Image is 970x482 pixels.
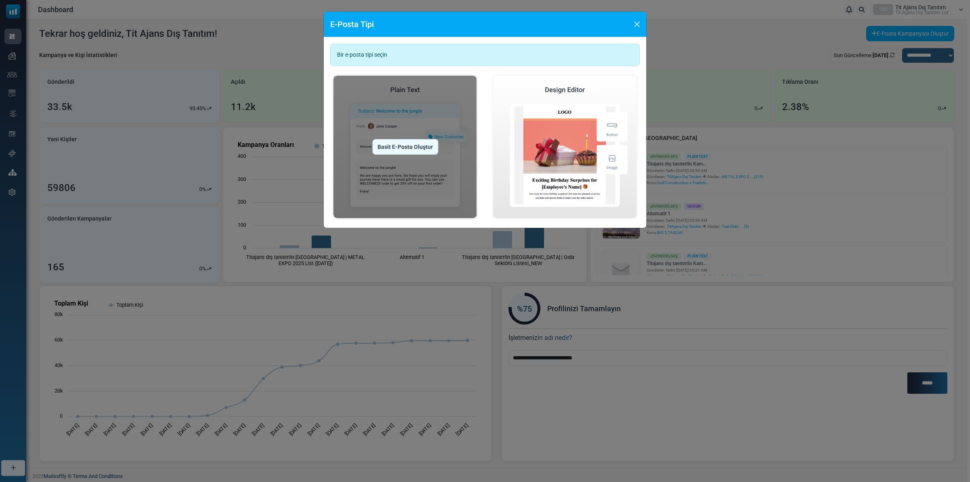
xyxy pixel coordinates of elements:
[4,20,327,36] p: Türkiye temsilcisi olarak her türlü sorularınız için hizmetinizdeyiz.
[631,18,643,30] button: Close
[330,72,480,221] a: Basit E-Posta Oluştur
[330,44,640,66] div: Bir e-posta tipi seçin
[4,4,327,20] p: Sektörün en önemli fuarlarından BIG 5 medya partnerlerinden Gulf Construction’ın tanıtım etkinlik...
[372,139,438,155] div: Basit E-Posta Oluştur
[330,18,374,30] h5: E-Posta Tipi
